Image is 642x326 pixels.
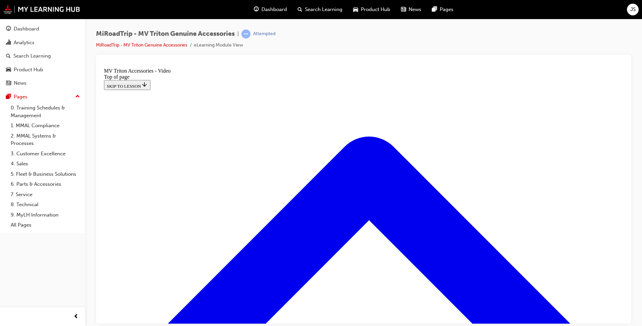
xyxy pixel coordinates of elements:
span: news-icon [401,5,406,14]
span: up-icon [75,92,80,101]
span: guage-icon [6,26,11,32]
a: news-iconNews [396,3,427,16]
div: Analytics [14,39,34,47]
a: 0. Training Schedules & Management [8,103,83,120]
button: DashboardAnalyticsSearch LearningProduct HubNews [3,21,83,91]
span: SKIP TO LESSON [5,18,46,23]
button: JS [627,4,639,15]
span: pages-icon [6,94,11,100]
span: News [409,6,421,13]
a: pages-iconPages [427,3,459,16]
div: Attempted [253,31,276,37]
a: 3. Customer Excellence [8,149,83,159]
span: MiRoadTrip - MV Triton Genuine Accessories [96,30,235,38]
div: Search Learning [13,52,51,60]
span: JS [630,6,636,13]
span: search-icon [6,53,11,59]
span: prev-icon [74,313,79,321]
div: MV Triton Accessories - Video [3,3,522,9]
button: SKIP TO LESSON [3,15,49,25]
div: Top of page [3,9,522,15]
a: All Pages [8,220,83,230]
img: mmal [3,5,80,14]
a: 5. Fleet & Business Solutions [8,169,83,179]
li: eLearning Module View [194,42,243,49]
span: Search Learning [305,6,342,13]
a: 1. MMAL Compliance [8,120,83,131]
a: 2. MMAL Systems & Processes [8,131,83,149]
span: pages-icon [432,5,437,14]
span: car-icon [353,5,358,14]
span: | [237,30,239,38]
a: 8. Technical [8,199,83,210]
span: car-icon [6,67,11,73]
span: news-icon [6,80,11,86]
span: learningRecordVerb_ATTEMPT-icon [241,29,250,38]
span: Product Hub [361,6,390,13]
a: car-iconProduct Hub [348,3,396,16]
span: search-icon [298,5,302,14]
span: guage-icon [254,5,259,14]
a: MiRoadTrip - MV Triton Genuine Accessories [96,42,187,48]
a: Analytics [3,36,83,49]
a: search-iconSearch Learning [292,3,348,16]
button: Pages [3,91,83,103]
span: Dashboard [261,6,287,13]
div: News [14,79,26,87]
a: 6. Parts & Accessories [8,179,83,189]
a: guage-iconDashboard [248,3,292,16]
a: 4. Sales [8,159,83,169]
div: Product Hub [14,66,43,74]
span: Pages [440,6,453,13]
a: Search Learning [3,50,83,62]
a: Dashboard [3,23,83,35]
span: chart-icon [6,40,11,46]
a: 7. Service [8,189,83,200]
a: News [3,77,83,89]
div: Pages [14,93,27,101]
a: Product Hub [3,64,83,76]
div: Dashboard [14,25,39,33]
a: 9. MyLH Information [8,210,83,220]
